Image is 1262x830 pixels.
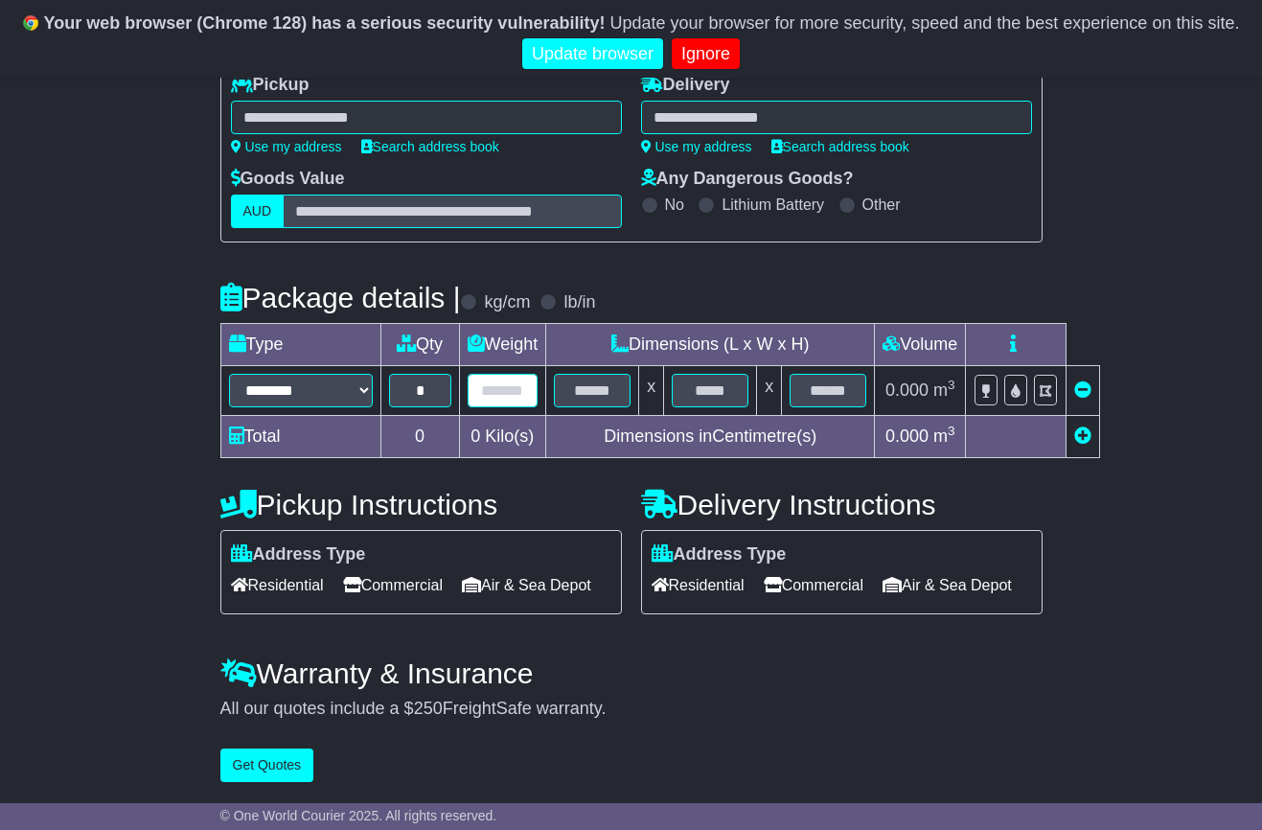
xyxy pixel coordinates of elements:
label: lb/in [563,292,595,313]
label: Pickup [231,75,310,96]
td: x [639,366,664,416]
label: Address Type [231,544,366,565]
b: Your web browser (Chrome 128) has a serious security vulnerability! [44,13,606,33]
a: Use my address [641,139,752,154]
label: Address Type [652,544,787,565]
td: 0 [380,416,459,458]
sup: 3 [948,424,955,438]
a: Use my address [231,139,342,154]
label: Other [862,196,901,214]
span: 0.000 [885,427,929,446]
img: tab_keywords_by_traffic_grey.svg [194,111,209,127]
td: Dimensions in Centimetre(s) [546,416,875,458]
td: Kilo(s) [459,416,546,458]
label: No [665,196,684,214]
span: 0.000 [885,380,929,400]
td: Total [220,416,380,458]
td: x [757,366,782,416]
label: kg/cm [484,292,530,313]
a: Add new item [1074,427,1091,446]
span: m [933,380,955,400]
label: Any Dangerous Goods? [641,169,854,190]
td: Qty [380,324,459,366]
td: Type [220,324,380,366]
td: Dimensions (L x W x H) [546,324,875,366]
span: Update your browser for more security, speed and the best experience on this site. [609,13,1239,33]
h4: Package details | [220,282,461,313]
span: Air & Sea Depot [883,570,1012,600]
h4: Pickup Instructions [220,489,622,520]
h4: Warranty & Insurance [220,657,1043,689]
span: m [933,427,955,446]
td: Weight [459,324,546,366]
a: Search address book [771,139,909,154]
span: Air & Sea Depot [462,570,591,600]
div: Keywords by Traffic [215,113,316,126]
td: Volume [875,324,966,366]
div: Domain Overview [77,113,172,126]
button: Get Quotes [220,749,314,782]
h4: Delivery Instructions [641,489,1043,520]
div: v 4.0.25 [54,31,94,46]
span: 0 [470,427,480,446]
label: Lithium Battery [722,196,824,214]
span: Commercial [764,570,863,600]
span: Residential [231,570,324,600]
sup: 3 [948,378,955,392]
span: 250 [414,699,443,718]
a: Remove this item [1074,380,1091,400]
span: Commercial [343,570,443,600]
img: logo_orange.svg [31,31,46,46]
div: All our quotes include a $ FreightSafe warranty. [220,699,1043,720]
span: Residential [652,570,745,600]
img: website_grey.svg [31,50,46,65]
span: © One World Courier 2025. All rights reserved. [220,808,497,823]
a: Search address book [361,139,499,154]
a: Update browser [522,38,663,70]
label: Goods Value [231,169,345,190]
div: Domain: [DOMAIN_NAME] [50,50,211,65]
label: Delivery [641,75,730,96]
label: AUD [231,195,285,228]
img: tab_domain_overview_orange.svg [56,111,71,127]
a: Ignore [672,38,740,70]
